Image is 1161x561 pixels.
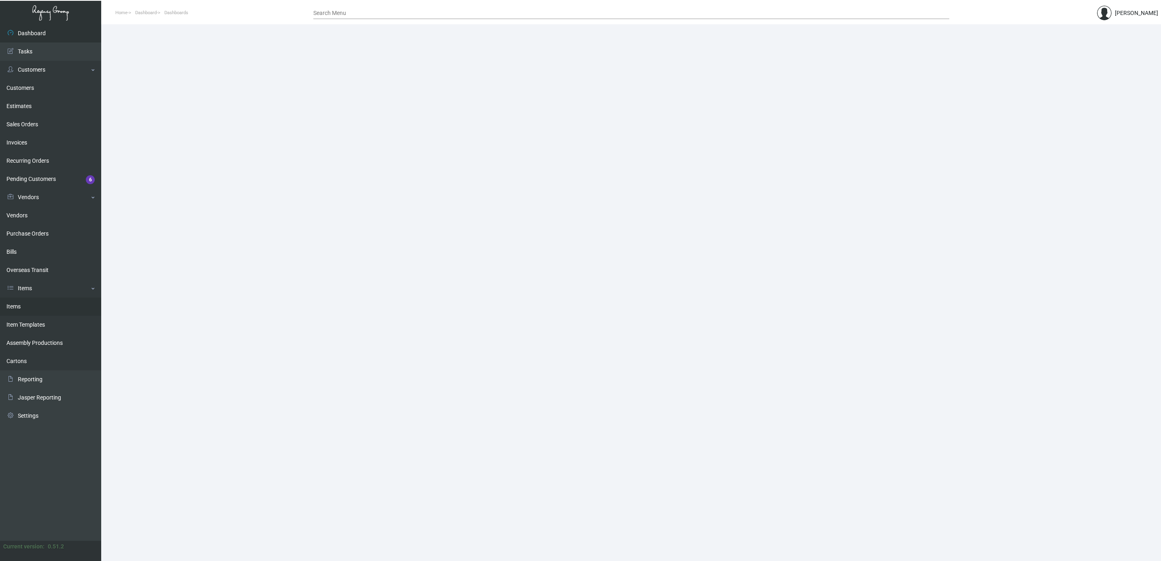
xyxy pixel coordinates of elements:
div: 0.51.2 [48,542,64,551]
span: Dashboards [164,10,188,15]
div: Current version: [3,542,45,551]
span: Dashboard [135,10,157,15]
span: Home [115,10,128,15]
div: [PERSON_NAME] [1115,9,1158,17]
img: admin@bootstrapmaster.com [1097,6,1112,20]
